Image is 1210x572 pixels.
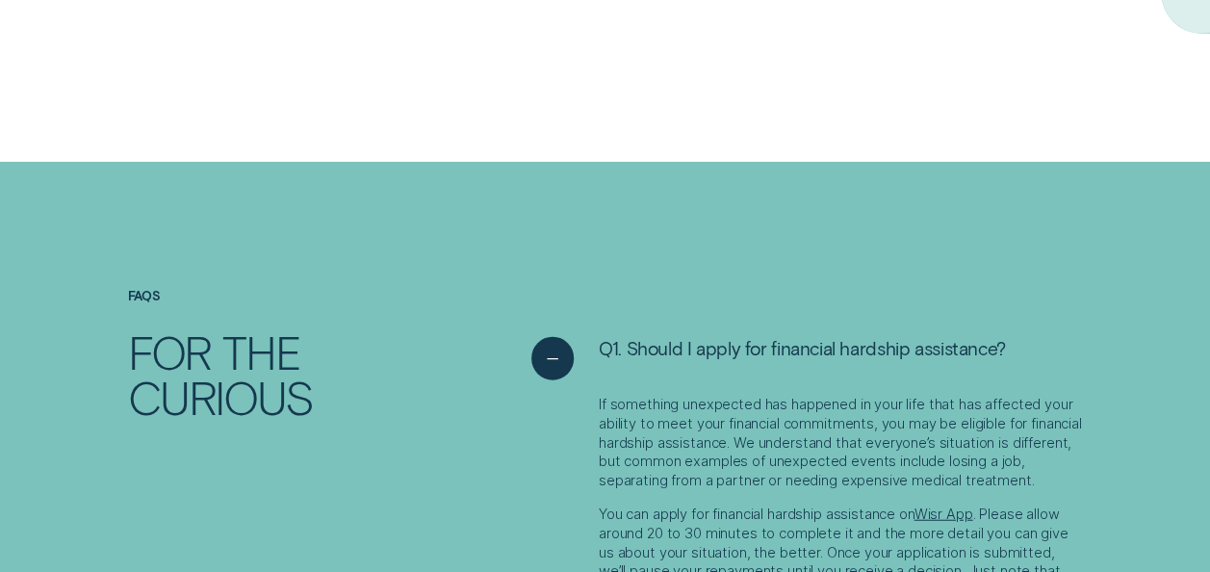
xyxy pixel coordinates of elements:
h4: FAQs [127,289,436,303]
p: If something unexpected has happened in your life that has affected your ability to meet your fin... [599,396,1083,491]
button: See less [531,337,1006,379]
a: Wisr App [914,506,973,523]
h2: For the curious [127,329,436,420]
span: Q1. Should I apply for financial hardship assistance? [599,337,1006,360]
